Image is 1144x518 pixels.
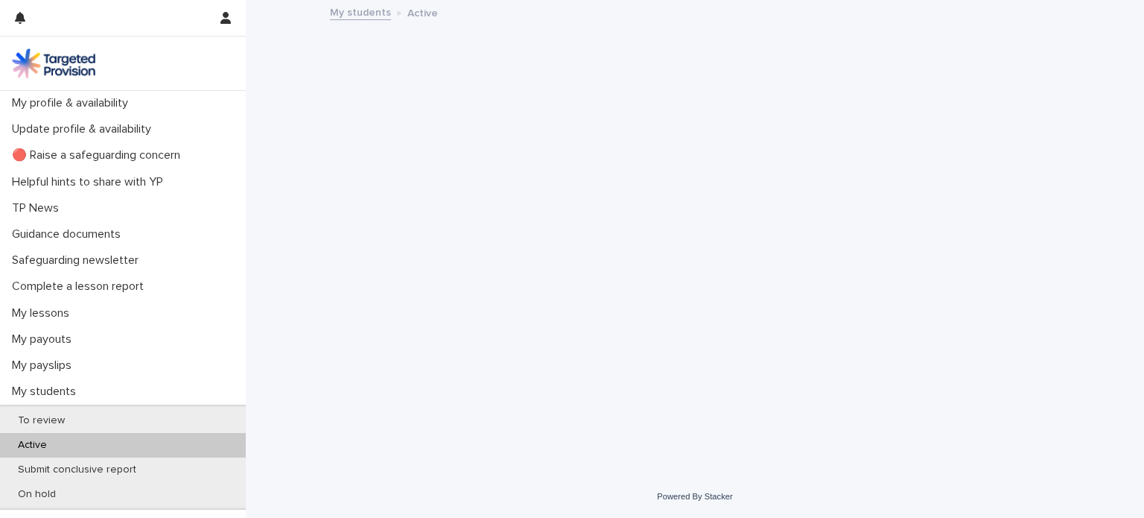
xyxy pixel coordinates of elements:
p: Guidance documents [6,227,133,241]
p: To review [6,414,77,427]
p: TP News [6,201,71,215]
p: Submit conclusive report [6,464,148,476]
p: My profile & availability [6,96,140,110]
p: Active [407,4,438,20]
p: 🔴 Raise a safeguarding concern [6,148,192,162]
a: My students [330,3,391,20]
p: On hold [6,488,68,501]
p: My payouts [6,332,83,347]
p: Helpful hints to share with YP [6,175,175,189]
p: Safeguarding newsletter [6,253,150,268]
p: My payslips [6,359,83,373]
p: My students [6,385,88,399]
img: M5nRWzHhSzIhMunXDL62 [12,48,95,78]
p: Update profile & availability [6,122,163,136]
p: Active [6,439,59,452]
p: My lessons [6,306,81,320]
p: Complete a lesson report [6,279,156,294]
a: Powered By Stacker [657,492,732,501]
